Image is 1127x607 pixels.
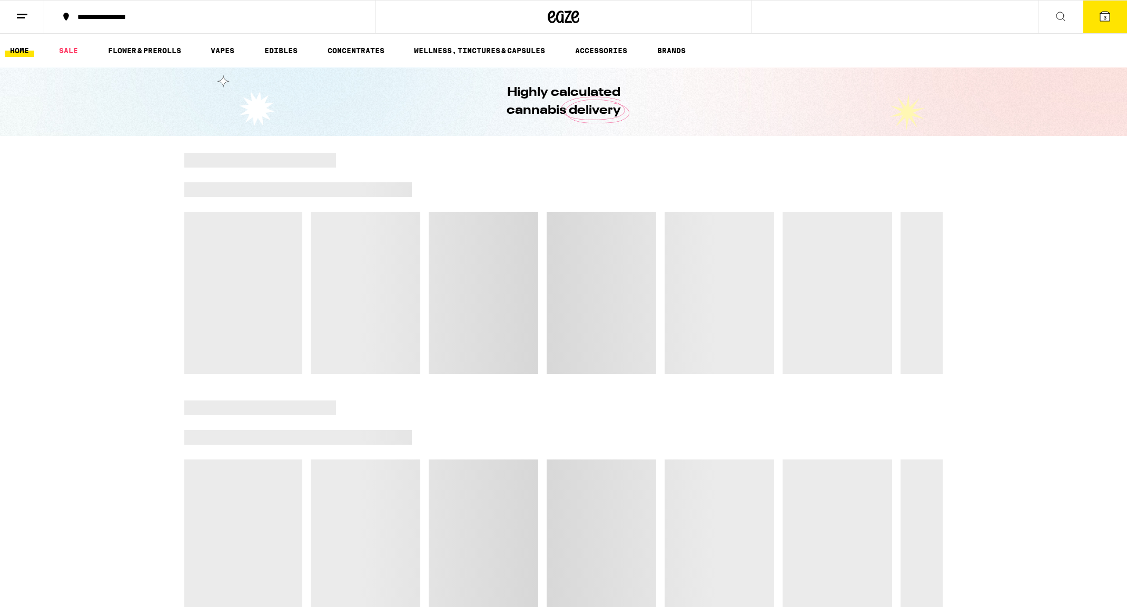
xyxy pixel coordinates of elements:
[477,84,650,120] h1: Highly calculated cannabis delivery
[570,44,632,57] a: ACCESSORIES
[54,44,83,57] a: SALE
[409,44,550,57] a: WELLNESS, TINCTURES & CAPSULES
[5,44,34,57] a: HOME
[103,44,186,57] a: FLOWER & PREROLLS
[1083,1,1127,33] button: 3
[322,44,390,57] a: CONCENTRATES
[652,44,691,57] a: BRANDS
[205,44,240,57] a: VAPES
[259,44,303,57] a: EDIBLES
[1103,14,1106,21] span: 3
